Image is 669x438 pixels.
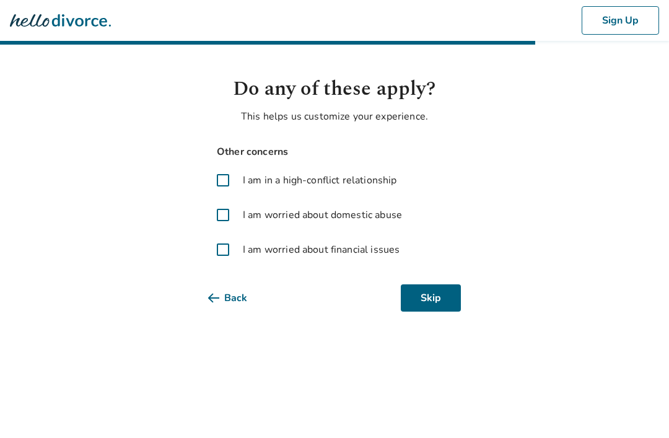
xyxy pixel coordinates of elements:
iframe: Chat Widget [607,379,669,438]
span: I am worried about domestic abuse [243,208,402,222]
span: I am in a high-conflict relationship [243,173,396,188]
span: Other concerns [208,144,461,160]
button: Sign Up [582,6,659,35]
button: Skip [401,284,461,312]
button: Back [208,284,267,312]
span: I am worried about financial issues [243,242,400,257]
p: This helps us customize your experience. [208,109,461,124]
h1: Do any of these apply? [208,74,461,104]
